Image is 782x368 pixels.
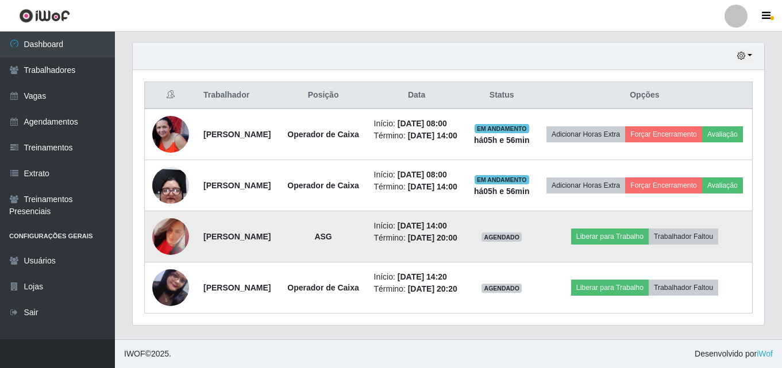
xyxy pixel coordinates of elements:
[408,284,457,293] time: [DATE] 20:20
[367,82,467,109] th: Data
[702,177,743,193] button: Avaliação
[481,233,522,242] span: AGENDADO
[546,126,625,142] button: Adicionar Horas Extra
[152,116,189,153] img: 1743338839822.jpeg
[625,126,702,142] button: Forçar Encerramento
[374,118,460,130] li: Início:
[537,82,753,109] th: Opções
[408,182,457,191] time: [DATE] 14:00
[649,280,718,296] button: Trabalhador Faltou
[474,135,530,145] strong: há 05 h e 56 min
[374,232,460,244] li: Término:
[408,233,457,242] time: [DATE] 20:00
[203,181,271,190] strong: [PERSON_NAME]
[374,169,460,181] li: Início:
[649,228,718,245] button: Trabalhador Faltou
[398,221,447,230] time: [DATE] 14:00
[374,130,460,142] li: Término:
[203,232,271,241] strong: [PERSON_NAME]
[374,271,460,283] li: Início:
[287,283,359,292] strong: Operador de Caixa
[314,232,332,241] strong: ASG
[398,272,447,281] time: [DATE] 14:20
[152,145,189,226] img: 1748467830576.jpeg
[19,9,70,23] img: CoreUI Logo
[374,220,460,232] li: Início:
[571,280,649,296] button: Liberar para Trabalho
[481,284,522,293] span: AGENDADO
[702,126,743,142] button: Avaliação
[203,283,271,292] strong: [PERSON_NAME]
[374,181,460,193] li: Término:
[467,82,537,109] th: Status
[152,218,189,255] img: 1759506187325.jpeg
[398,119,447,128] time: [DATE] 08:00
[571,228,649,245] button: Liberar para Trabalho
[124,349,145,358] span: IWOF
[474,187,530,196] strong: há 05 h e 56 min
[757,349,773,358] a: iWof
[124,348,171,360] span: © 2025 .
[695,348,773,360] span: Desenvolvido por
[197,82,280,109] th: Trabalhador
[280,82,367,109] th: Posição
[408,131,457,140] time: [DATE] 14:00
[203,130,271,139] strong: [PERSON_NAME]
[398,170,447,179] time: [DATE] 08:00
[152,255,189,320] img: 1758649622274.jpeg
[287,181,359,190] strong: Operador de Caixa
[475,124,529,133] span: EM ANDAMENTO
[625,177,702,193] button: Forçar Encerramento
[374,283,460,295] li: Término:
[287,130,359,139] strong: Operador de Caixa
[546,177,625,193] button: Adicionar Horas Extra
[475,175,529,184] span: EM ANDAMENTO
